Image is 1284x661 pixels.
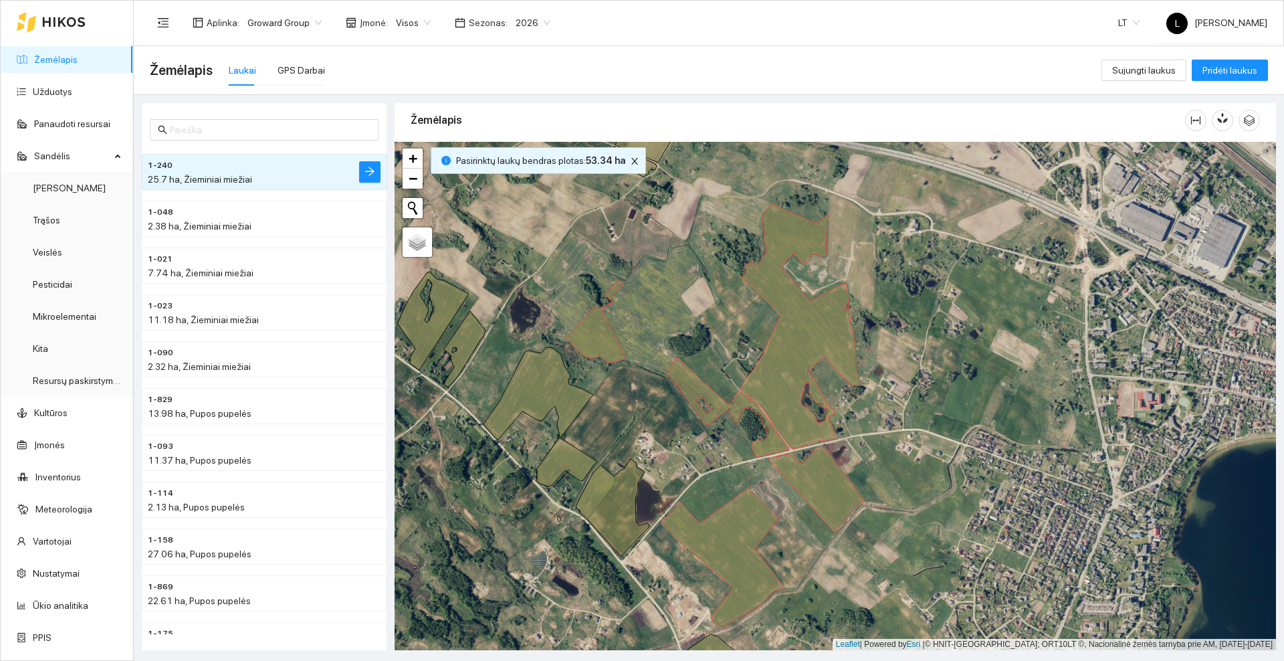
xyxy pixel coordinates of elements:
span: calendar [455,17,465,28]
span: 2.32 ha, Žieminiai miežiai [148,361,251,372]
span: 2.38 ha, Žieminiai miežiai [148,221,251,231]
span: 1-869 [148,581,173,593]
span: L [1175,13,1180,34]
span: 7.74 ha, Žieminiai miežiai [148,268,253,278]
span: column-width [1186,115,1206,126]
span: LT [1118,13,1140,33]
span: Visos [396,13,431,33]
span: close [627,157,642,166]
span: layout [193,17,203,28]
span: Pridėti laukus [1202,63,1257,78]
span: menu-fold [157,17,169,29]
span: 2026 [516,13,550,33]
span: Sandėlis [34,143,110,169]
span: 1-021 [148,253,173,266]
button: arrow-right [359,161,381,183]
span: shop [346,17,356,28]
span: 13.98 ha, Pupos pupelės [148,408,251,419]
a: Pridėti laukus [1192,65,1268,76]
div: Žemėlapis [411,101,1185,139]
span: 25.7 ha, Žieminiai miežiai [148,174,252,185]
a: Nustatymai [33,568,80,579]
a: PPIS [33,632,51,643]
a: Žemėlapis [34,54,78,65]
span: 11.37 ha, Pupos pupelės [148,455,251,466]
button: menu-fold [150,9,177,36]
span: Sujungti laukus [1112,63,1176,78]
span: arrow-right [364,166,375,179]
a: Layers [403,227,432,257]
span: | [923,640,925,649]
span: 2.13 ha, Pupos pupelės [148,502,245,512]
a: Meteorologija [35,504,92,514]
span: [PERSON_NAME] [1166,17,1267,28]
span: 27.06 ha, Pupos pupelės [148,549,251,559]
span: 1-240 [148,159,173,172]
a: [PERSON_NAME] [33,183,106,193]
a: Pesticidai [33,279,72,290]
span: 1-090 [148,347,173,359]
span: − [409,170,417,187]
b: 53.34 ha [586,155,625,166]
span: search [158,125,167,134]
span: Groward Group [247,13,322,33]
span: 1-093 [148,440,173,453]
span: Sezonas : [469,15,508,30]
input: Paieška [170,122,370,137]
span: 22.61 ha, Pupos pupelės [148,595,251,606]
a: Resursų paskirstymas [33,375,123,386]
a: Kita [33,343,48,354]
button: Sujungti laukus [1101,60,1186,81]
a: Trąšos [33,215,60,225]
a: Mikroelementai [33,311,96,322]
span: Įmonė : [360,15,388,30]
span: 1-023 [148,300,173,312]
div: GPS Darbai [278,63,325,78]
div: Laukai [229,63,256,78]
a: Inventorius [35,472,81,482]
a: Kultūros [34,407,68,418]
a: Vartotojai [33,536,72,547]
div: | Powered by © HNIT-[GEOGRAPHIC_DATA]; ORT10LT ©, Nacionalinė žemės tarnyba prie AM, [DATE]-[DATE] [833,639,1276,650]
span: Aplinka : [207,15,239,30]
a: Veislės [33,247,62,258]
span: 1-175 [148,628,173,640]
span: Žemėlapis [150,60,213,81]
a: Esri [907,640,921,649]
button: Initiate a new search [403,198,423,218]
a: Užduotys [33,86,72,97]
span: + [409,150,417,167]
a: Zoom in [403,149,423,169]
span: 11.18 ha, Žieminiai miežiai [148,314,259,325]
a: Zoom out [403,169,423,189]
button: column-width [1185,110,1206,131]
span: 1-114 [148,487,173,500]
a: Ūkio analitika [33,600,88,611]
button: close [627,153,643,169]
span: 1-829 [148,393,173,406]
span: 1-158 [148,534,173,547]
button: Pridėti laukus [1192,60,1268,81]
span: info-circle [441,156,451,165]
a: Įmonės [34,440,65,450]
a: Leaflet [836,640,860,649]
span: 1-048 [148,206,173,219]
span: Pasirinktų laukų bendras plotas : [456,153,625,168]
a: Sujungti laukus [1101,65,1186,76]
a: Panaudoti resursai [34,118,110,129]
